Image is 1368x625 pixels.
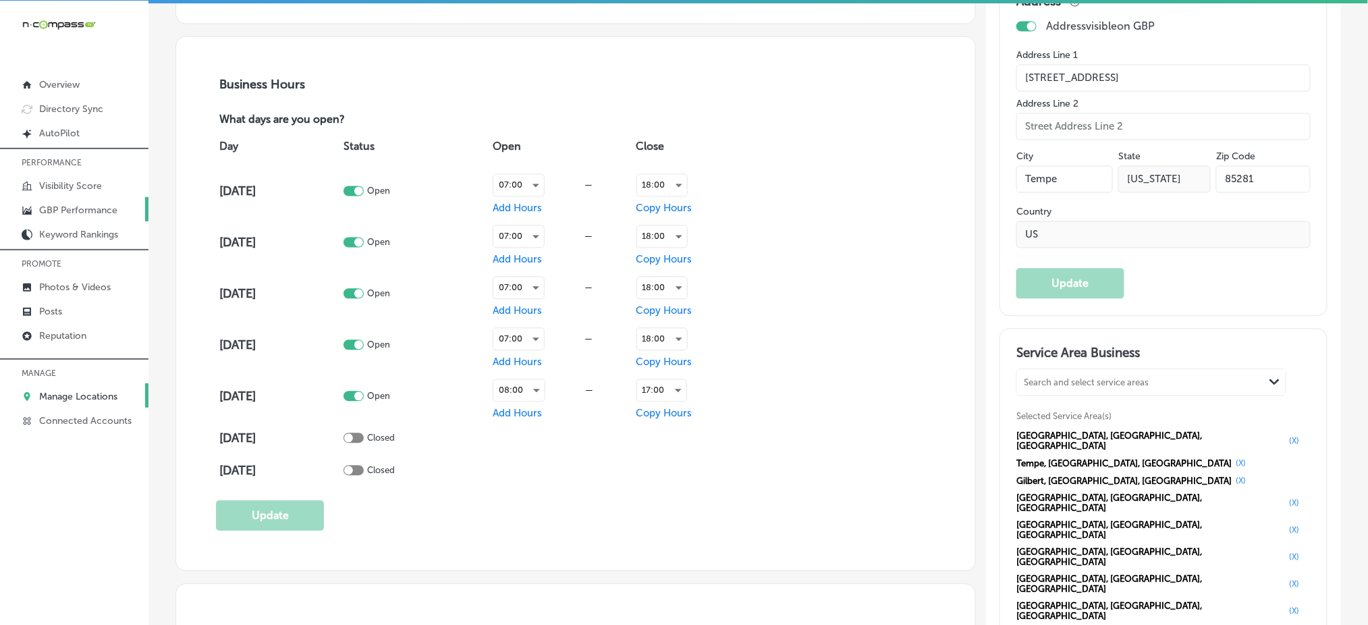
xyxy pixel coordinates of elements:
[493,254,542,266] span: Add Hours
[1016,269,1124,299] button: Update
[22,18,96,31] img: 660ab0bf-5cc7-4cb8-ba1c-48b5ae0f18e60NCTV_CLogo_TV_Black_-500x88.png
[216,78,935,92] h3: Business Hours
[219,236,340,250] h4: [DATE]
[39,205,117,216] p: GBP Performance
[1286,552,1304,563] button: (X)
[216,114,441,128] p: What days are you open?
[39,415,132,427] p: Connected Accounts
[39,330,86,342] p: Reputation
[219,184,340,199] h4: [DATE]
[1016,547,1285,568] span: [GEOGRAPHIC_DATA], [GEOGRAPHIC_DATA], [GEOGRAPHIC_DATA]
[1232,458,1250,469] button: (X)
[39,103,103,115] p: Directory Sync
[545,334,633,344] div: —
[39,180,102,192] p: Visibility Score
[637,175,687,196] div: 18:00
[1016,412,1112,422] span: Selected Service Area(s)
[367,238,390,248] p: Open
[1016,65,1310,92] input: Street Address Line 1
[1286,579,1304,590] button: (X)
[493,226,544,248] div: 07:00
[1118,166,1210,193] input: NY
[39,306,62,317] p: Posts
[39,128,80,139] p: AutoPilot
[367,391,390,402] p: Open
[637,277,687,299] div: 18:00
[367,466,395,476] p: Closed
[493,202,542,215] span: Add Hours
[1016,601,1285,622] span: [GEOGRAPHIC_DATA], [GEOGRAPHIC_DATA], [GEOGRAPHIC_DATA]
[545,232,633,242] div: —
[1286,606,1304,617] button: (X)
[1118,151,1141,163] label: State
[1016,574,1285,595] span: [GEOGRAPHIC_DATA], [GEOGRAPHIC_DATA], [GEOGRAPHIC_DATA]
[1016,431,1285,452] span: [GEOGRAPHIC_DATA], [GEOGRAPHIC_DATA], [GEOGRAPHIC_DATA]
[1046,20,1155,32] p: Address visible on GBP
[1016,50,1310,61] label: Address Line 1
[219,389,340,404] h4: [DATE]
[1016,151,1033,163] label: City
[636,305,692,317] span: Copy Hours
[1016,166,1112,193] input: City
[39,79,80,90] p: Overview
[1286,436,1304,447] button: (X)
[637,380,686,402] div: 17:00
[367,433,395,443] p: Closed
[636,408,692,420] span: Copy Hours
[636,254,692,266] span: Copy Hours
[1232,476,1250,487] button: (X)
[1216,166,1310,193] input: Zip Code
[1016,459,1232,469] span: Tempe, [GEOGRAPHIC_DATA], [GEOGRAPHIC_DATA]
[1016,113,1310,140] input: Street Address Line 2
[216,128,340,166] th: Day
[633,128,756,166] th: Close
[493,380,545,402] div: 08:00
[493,305,542,317] span: Add Hours
[545,283,633,293] div: —
[216,501,324,531] button: Update
[1216,151,1255,163] label: Zip Code
[1016,221,1310,248] input: Country
[1016,207,1310,218] label: Country
[219,431,340,446] h4: [DATE]
[219,287,340,302] h4: [DATE]
[637,329,687,350] div: 18:00
[636,356,692,369] span: Copy Hours
[367,289,390,299] p: Open
[219,464,340,479] h4: [DATE]
[39,281,111,293] p: Photos & Videos
[1016,493,1285,514] span: [GEOGRAPHIC_DATA], [GEOGRAPHIC_DATA], [GEOGRAPHIC_DATA]
[1016,346,1310,366] h3: Service Area Business
[489,128,633,166] th: Open
[1024,378,1149,388] div: Search and select service areas
[545,385,633,396] div: —
[39,391,117,402] p: Manage Locations
[545,180,633,190] div: —
[340,128,489,166] th: Status
[636,202,692,215] span: Copy Hours
[493,175,544,196] div: 07:00
[367,340,390,350] p: Open
[493,408,542,420] span: Add Hours
[39,229,118,240] p: Keyword Rankings
[1286,498,1304,509] button: (X)
[493,329,544,350] div: 07:00
[367,186,390,196] p: Open
[1016,99,1310,110] label: Address Line 2
[1016,477,1232,487] span: Gilbert, [GEOGRAPHIC_DATA], [GEOGRAPHIC_DATA]
[1016,520,1285,541] span: [GEOGRAPHIC_DATA], [GEOGRAPHIC_DATA], [GEOGRAPHIC_DATA]
[1286,525,1304,536] button: (X)
[493,356,542,369] span: Add Hours
[493,277,544,299] div: 07:00
[219,338,340,353] h4: [DATE]
[637,226,687,248] div: 18:00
